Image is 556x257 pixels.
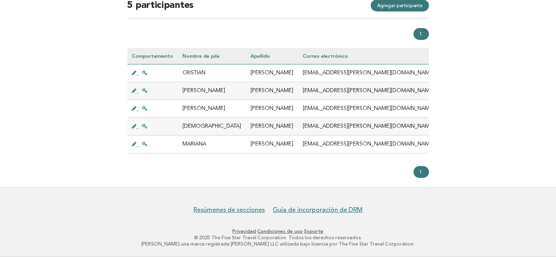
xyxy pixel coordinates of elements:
i: Editar LIZETH GARCIA [132,88,137,94]
font: MARIANA [183,142,207,147]
font: CRISTIAN [183,70,206,76]
i: Editar MARIANA VILLARREAL [132,142,137,147]
font: [DEMOGRAPHIC_DATA] [183,124,241,129]
font: [PERSON_NAME] [251,70,294,76]
font: [PERSON_NAME] [183,106,226,111]
a: 1 [414,166,429,178]
a: Guía de incorporación de DRM [273,206,362,214]
font: [PERSON_NAME] [251,142,294,147]
i: Restablecer contraseña de LIZETH GARCIA [142,88,148,94]
a: Condiciones de uso [258,229,303,234]
font: © 2025 The Five Star Travel Corporation. Todos los derechos reservados. [194,235,362,240]
font: 5 participantes [127,1,194,10]
font: Agregar participante [377,3,422,8]
a: Soporte [304,229,324,234]
font: Correo electrónico [303,53,348,59]
font: [EMAIL_ADDRESS][PERSON_NAME][DOMAIN_NAME] [303,124,435,129]
a: Privacidad [233,229,256,234]
font: [PERSON_NAME] una marca registrada [PERSON_NAME] LLC utilizada bajo licencia por The Five Star Tr... [141,241,415,247]
i: Editar Jesús Trujillo [132,124,137,129]
font: · [303,229,304,234]
font: [EMAIL_ADDRESS][PERSON_NAME][DOMAIN_NAME] [303,88,435,93]
font: [EMAIL_ADDRESS][PERSON_NAME][DOMAIN_NAME] [303,142,435,147]
a: Resúmenes de secciones [194,206,265,214]
a: 1 [414,28,429,40]
i: Editar CRISTIAN CASTAÑEDA [132,70,137,76]
font: Nombre de pila [183,53,220,59]
font: [PERSON_NAME] [251,106,294,111]
font: 1 [420,169,423,175]
font: [EMAIL_ADDRESS][PERSON_NAME][DOMAIN_NAME] [303,106,435,111]
font: [EMAIL_ADDRESS][PERSON_NAME][DOMAIN_NAME] [303,70,435,76]
font: Comportamiento [132,53,173,59]
font: [PERSON_NAME] [183,88,226,93]
i: Restablecer contraseña de MARIANA VILLARREAL [142,142,148,147]
i: Restablecer contraseña de CRISTIAN CASTAÑEDA [142,70,148,76]
font: · [256,229,258,234]
font: Apellido [251,53,270,59]
i: Editar ANDREA BAUTISTA [132,106,137,111]
i: Restablecer contraseña de ANDREA BAUTISTA [142,106,148,111]
font: [PERSON_NAME] [251,124,294,129]
i: Restablecer la contraseña de Jesús Trujillo [142,124,148,129]
font: [PERSON_NAME] [251,88,294,93]
font: 1 [420,31,423,37]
